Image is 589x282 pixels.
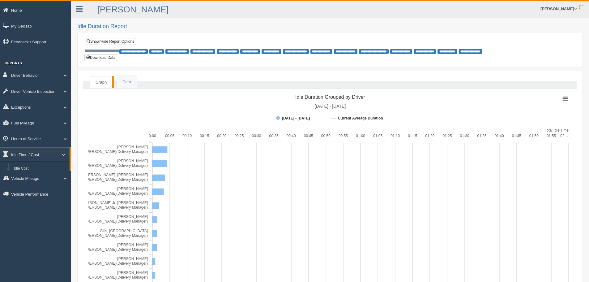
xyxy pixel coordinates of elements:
text: 01:00 [356,134,365,138]
text: 01:20 [425,134,434,138]
tspan: Idle Duration Grouped by Driver [295,94,365,100]
text: 00:20 [217,134,226,138]
a: Data [117,76,136,89]
tspan: [PERSON_NAME] [117,159,148,163]
text: 01:30 [460,134,469,138]
text: 00:35 [269,134,279,138]
tspan: [DATE] - [DATE] [282,116,310,120]
text: 01:05 [373,134,382,138]
text: 00:55 [339,134,348,138]
tspan: [PERSON_NAME](Delivery Manager) [86,177,148,182]
text: 01:35 [477,134,487,138]
tspan: [PERSON_NAME] [117,187,148,191]
text: 0:00 [149,134,156,138]
text: 00:25 [234,134,244,138]
tspan: 02… [560,134,568,138]
tspan: [PERSON_NAME](Delivery Manager) [86,247,148,252]
tspan: [DATE] - [DATE] [315,104,346,109]
tspan: [PERSON_NAME](Delivery Manager) [86,261,148,266]
a: Show/Hide Report Options [85,38,136,45]
text: 01:55 [547,134,556,138]
text: 00:10 [182,134,192,138]
tspan: [PERSON_NAME] [117,271,148,275]
text: 01:50 [529,134,539,138]
button: Download Data [84,54,117,61]
tspan: [PERSON_NAME](Delivery Manager) [86,219,148,223]
text: 01:10 [391,134,400,138]
tspan: [PERSON_NAME](Delivery Manager) [86,205,148,210]
text: 01:25 [442,134,452,138]
a: Idle Cost [11,163,70,174]
text: 00:05 [165,134,174,138]
text: 01:40 [495,134,504,138]
tspan: Total Idle Time [545,128,569,132]
text: 00:40 [287,134,296,138]
text: 00:50 [321,134,331,138]
tspan: [PERSON_NAME], [PERSON_NAME] [85,173,148,177]
tspan: [PERSON_NAME] [117,243,148,247]
tspan: [PERSON_NAME] Jr, [PERSON_NAME] [81,201,148,205]
tspan: [PERSON_NAME] [117,145,148,149]
a: Graph [90,76,112,89]
text: 01:15 [408,134,417,138]
text: 00:30 [252,134,261,138]
text: 00:15 [200,134,209,138]
tspan: [PERSON_NAME](Delivery Manager) [86,163,148,168]
tspan: [PERSON_NAME] [117,215,148,219]
tspan: Current Average Duration [338,116,383,120]
tspan: [PERSON_NAME](Delivery Manager) [86,191,148,196]
tspan: [PERSON_NAME](Delivery Manager) [86,233,148,238]
text: 01:45 [512,134,521,138]
tspan: [PERSON_NAME] [117,257,148,261]
text: 00:45 [304,134,313,138]
h2: Idle Duration Report [77,24,583,30]
tspan: [PERSON_NAME](Delivery Manager) [86,150,148,154]
a: [PERSON_NAME] [97,5,169,14]
tspan: Gills, [GEOGRAPHIC_DATA] [100,229,148,233]
tspan: [PERSON_NAME](Delivery Manager) [86,275,148,280]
